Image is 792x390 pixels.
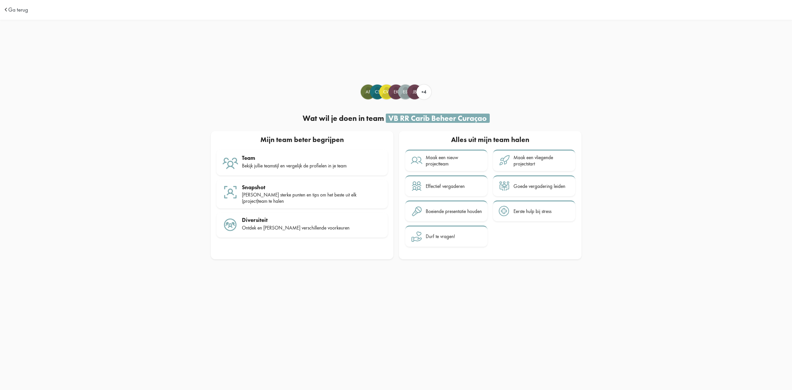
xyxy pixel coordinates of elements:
[216,180,388,208] a: Snapshot [PERSON_NAME] sterke punten en tips om het beste uit elk (project)team te halen
[303,113,384,123] span: Wat wil je doen in team
[405,150,487,171] a: Maak een nieuw projectteam
[513,183,565,189] div: Goede vergadering leiden
[370,85,385,99] div: Chris
[379,89,394,95] span: CW
[408,89,422,95] span: JB
[214,134,390,147] div: Mijn team beter begrijpen
[426,155,482,167] div: Maak een nieuw projectteam
[361,85,376,99] div: Albert
[242,184,382,191] div: Snapshot
[216,150,388,176] a: Team Bekijk jullie teamstijl en vergelijk de profielen in je team
[493,175,575,196] a: Goede vergadering leiden
[8,7,28,13] a: Ga terug
[370,89,384,95] span: CS
[361,89,375,95] span: AF
[398,85,413,99] div: Eric
[405,175,487,196] a: Effectief vergaderen
[407,85,422,99] div: Jose
[242,225,382,231] div: Ontdek en [PERSON_NAME] verschillende voorkeuren
[405,200,487,222] a: Boeiende presentatie houden
[421,89,426,95] span: +4
[242,217,382,223] div: Diversiteit
[242,192,382,204] div: [PERSON_NAME] sterke punten en tips om het beste uit elk (project)team te halen
[426,233,455,239] div: Durf te vragen!
[426,183,465,189] div: Effectief vergaderen
[405,134,576,147] div: Alles uit mijn team halen
[426,208,482,214] div: Boeiende presentatie houden
[386,114,490,123] div: VB RR Carib Beheer Curaçao
[398,89,412,95] span: ES
[388,85,403,99] div: Elise
[493,200,575,222] a: Eerste hulp bij stress
[242,163,382,169] div: Bekijk jullie teamstijl en vergelijk de profielen in je team
[379,85,394,99] div: Curtley
[513,155,570,167] div: Maak een vliegende projectstart
[389,89,403,95] span: EK
[493,150,575,171] a: Maak een vliegende projectstart
[405,226,487,247] a: Durf te vragen!
[513,208,551,214] div: Eerste hulp bij stress
[216,213,388,238] a: Diversiteit Ontdek en [PERSON_NAME] verschillende voorkeuren
[242,155,382,161] div: Team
